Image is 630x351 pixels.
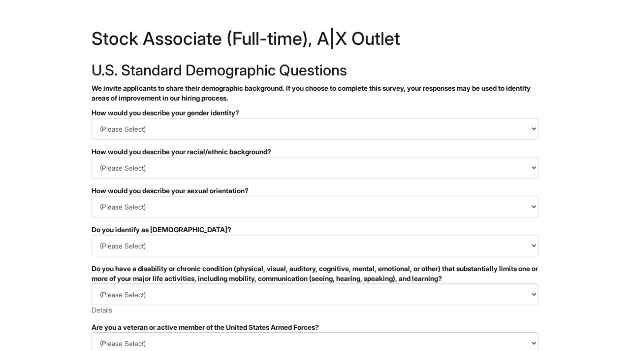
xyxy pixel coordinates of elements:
p: We invite applicants to share their demographic background. If you choose to complete this survey... [92,83,538,103]
div: Do you have a disability or chronic condition (physical, visual, auditory, cognitive, mental, emo... [92,264,538,283]
div: Are you a veteran or active member of the United States Armed Forces? [92,322,538,332]
div: How would you describe your sexual orientation? [92,186,538,196]
select: Do you identify as transgender? [92,235,538,256]
select: How would you describe your gender identity? [92,118,538,140]
div: How would you describe your racial/ethnic background? [92,147,538,157]
select: How would you describe your sexual orientation? [92,196,538,217]
h1: Stock Associate (Full-time), A|X Outlet [92,30,538,52]
div: How would you describe your gender identity? [92,108,538,118]
div: Do you identify as [DEMOGRAPHIC_DATA]? [92,225,538,235]
a: Details [92,306,112,314]
select: Do you have a disability or chronic condition (physical, visual, auditory, cognitive, mental, emo... [92,283,538,305]
select: How would you describe your racial/ethnic background? [92,157,538,178]
h2: U.S. Standard Demographic Questions [92,62,538,78]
